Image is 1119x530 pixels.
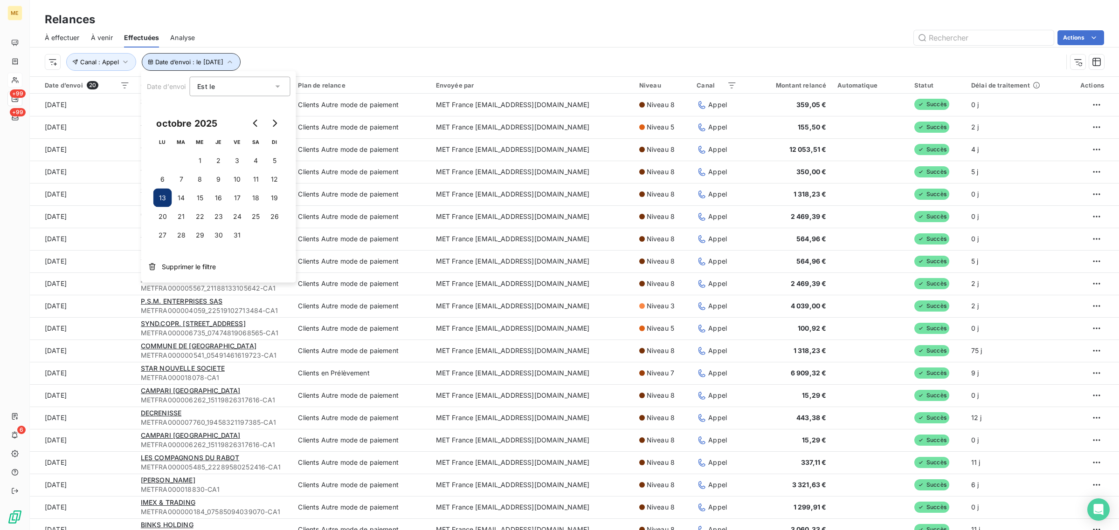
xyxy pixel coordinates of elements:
[430,116,634,138] td: MET France [EMAIL_ADDRESS][DOMAIN_NAME]
[708,458,727,467] span: Appel
[265,151,284,170] button: 5
[647,301,675,311] span: Niveau 3
[247,207,265,226] button: 25
[708,391,727,400] span: Appel
[141,297,222,305] span: P.S.M. ENTERPRISES SAS
[30,138,135,161] td: [DATE]
[191,189,209,207] button: 15
[292,317,430,340] td: Clients Autre mode de paiement
[639,82,686,89] div: Niveau
[914,256,949,267] span: Succès
[708,480,727,489] span: Appel
[791,279,827,287] span: 2 469,39 €
[292,451,430,474] td: Clients Autre mode de paiement
[247,133,265,151] th: samedi
[265,114,284,133] button: Go to next month
[966,451,1064,474] td: 11 j
[170,33,195,42] span: Analyse
[708,234,727,244] span: Appel
[155,58,223,66] span: Date d’envoi : le [DATE]
[292,272,430,295] td: Clients Autre mode de paiement
[141,454,239,462] span: LES COMPAGNONS DU RABOT
[247,189,265,207] button: 18
[430,474,634,496] td: MET France [EMAIL_ADDRESS][DOMAIN_NAME]
[966,384,1064,407] td: 0 j
[228,207,247,226] button: 24
[708,122,727,132] span: Appel
[647,503,675,512] span: Niveau 8
[914,502,949,513] span: Succès
[802,436,826,444] span: 15,29 €
[30,451,135,474] td: [DATE]
[45,33,80,42] span: À effectuer
[172,207,191,226] button: 21
[837,82,903,89] div: Automatique
[265,207,284,226] button: 26
[292,429,430,451] td: Clients Autre mode de paiement
[966,362,1064,384] td: 9 j
[153,207,172,226] button: 20
[430,205,634,228] td: MET France [EMAIL_ADDRESS][DOMAIN_NAME]
[209,189,228,207] button: 16
[914,278,949,289] span: Succès
[30,496,135,518] td: [DATE]
[141,440,287,449] span: METFRA000006262_15119826317616-CA1
[914,122,949,133] span: Succès
[141,284,287,293] span: METFRA000005567_21188133105642-CA1
[87,81,98,89] span: 20
[647,324,674,333] span: Niveau 5
[172,170,191,189] button: 7
[10,108,26,116] span: +99
[141,257,296,277] button: Supprimer le filtre
[914,367,949,379] span: Succès
[914,457,949,468] span: Succès
[647,458,675,467] span: Niveau 8
[265,189,284,207] button: 19
[1087,498,1110,521] div: Open Intercom Messenger
[153,189,172,207] button: 13
[708,100,727,109] span: Appel
[914,345,949,356] span: Succès
[914,435,949,446] span: Succès
[298,82,424,89] div: Plan de relance
[796,235,826,243] span: 564,96 €
[141,521,193,529] span: BINKS HOLDING
[430,250,634,272] td: MET France [EMAIL_ADDRESS][DOMAIN_NAME]
[430,496,634,518] td: MET France [EMAIL_ADDRESS][DOMAIN_NAME]
[708,167,727,177] span: Appel
[141,431,241,439] span: CAMPARI [GEOGRAPHIC_DATA]
[141,476,195,484] span: [PERSON_NAME]
[142,53,241,71] button: Date d’envoi : le [DATE]
[292,250,430,272] td: Clients Autre mode de paiement
[708,368,727,378] span: Appel
[647,257,675,266] span: Niveau 8
[153,133,172,151] th: lundi
[162,262,216,272] span: Supprimer le filtre
[292,295,430,317] td: Clients Autre mode de paiement
[966,161,1064,183] td: 5 j
[794,347,827,354] span: 1 318,23 €
[914,211,949,222] span: Succès
[141,498,195,506] span: IMEX & TRADING
[141,507,287,516] span: METFRA000000184_07585094039070-CA1
[647,413,675,422] span: Niveau 8
[30,116,135,138] td: [DATE]
[966,429,1064,451] td: 0 j
[801,458,826,466] span: 337,11 €
[172,226,191,245] button: 28
[430,183,634,205] td: MET France [EMAIL_ADDRESS][DOMAIN_NAME]
[80,58,119,66] span: Canal : Appel
[647,480,675,489] span: Niveau 8
[292,205,430,228] td: Clients Autre mode de paiement
[794,503,827,511] span: 1 299,91 €
[292,161,430,183] td: Clients Autre mode de paiement
[914,412,949,423] span: Succès
[292,116,430,138] td: Clients Autre mode de paiement
[265,170,284,189] button: 12
[191,207,209,226] button: 22
[430,228,634,250] td: MET France [EMAIL_ADDRESS][DOMAIN_NAME]
[153,116,221,130] div: octobre 2025
[30,384,135,407] td: [DATE]
[292,340,430,362] td: Clients Autre mode de paiement
[141,462,287,472] span: METFRA000005485_22289580252416-CA1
